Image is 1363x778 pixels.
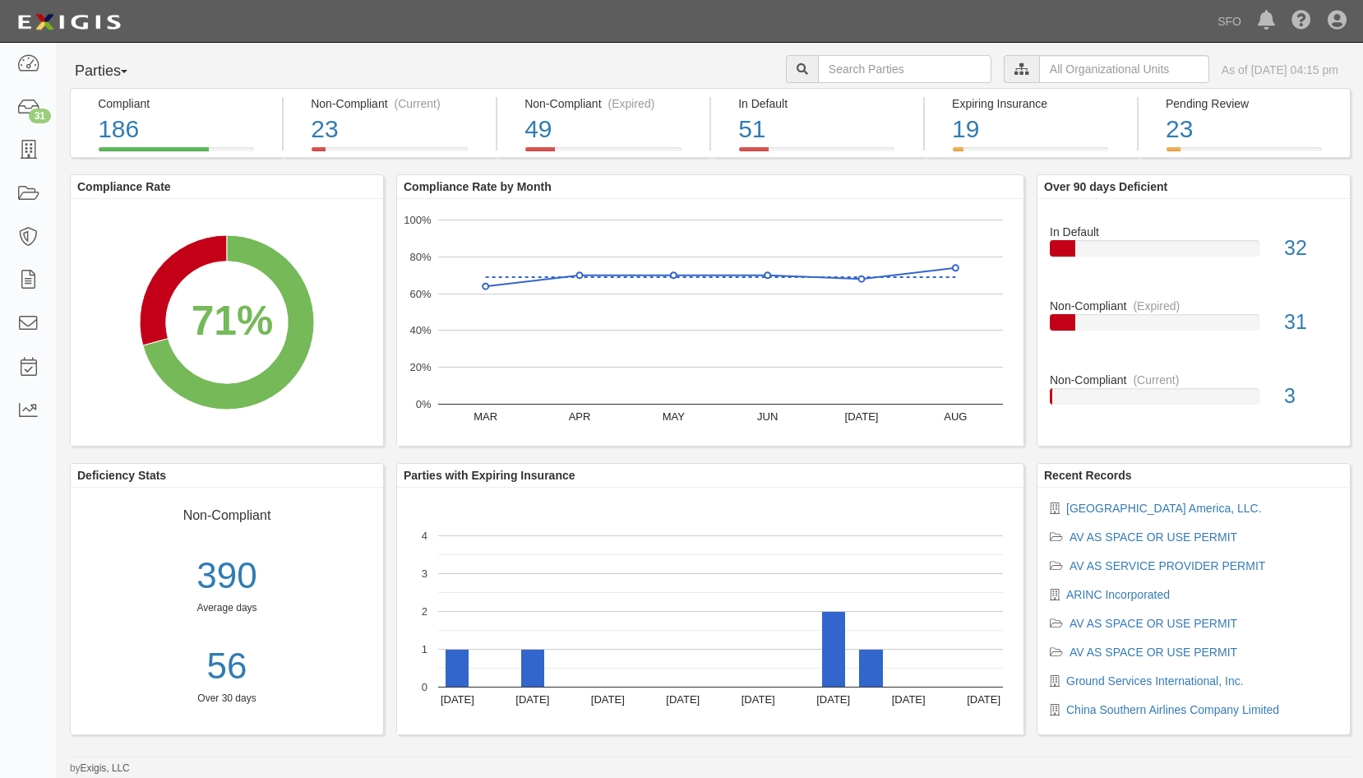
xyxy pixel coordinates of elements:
div: 32 [1272,234,1350,263]
text: APR [569,410,591,423]
text: JUN [757,410,778,423]
text: 4 [422,530,427,542]
div: 23 [1166,112,1338,147]
a: [GEOGRAPHIC_DATA] America, LLC. [1066,502,1262,515]
text: 20% [409,361,431,373]
a: Non-Compliant(Current)23 [284,147,496,160]
small: by [70,762,130,776]
div: Compliant [98,95,270,112]
text: MAY [663,410,686,423]
a: Exigis, LLC [81,762,130,774]
input: Search Parties [818,55,991,83]
div: 3 [1272,382,1350,411]
b: Deficiency Stats [77,469,166,482]
text: 60% [409,287,431,299]
div: Non-Compliant (Current) [311,95,483,112]
text: 0 [422,681,427,693]
div: 49 [524,112,697,147]
b: Over 90 days Deficient [1044,180,1167,193]
a: AV AS SPACE OR USE PERMIT [1070,646,1237,659]
text: 0% [416,398,432,410]
a: Expiring Insurance19 [925,147,1137,160]
div: (Expired) [1133,298,1180,314]
text: [DATE] [515,693,549,706]
text: [DATE] [845,410,879,423]
text: 80% [409,251,431,263]
a: Pending Review23 [1139,147,1351,160]
div: Pending Review [1166,95,1338,112]
a: Compliant186 [70,147,282,160]
div: In Default [1037,211,1350,240]
div: Over 30 days [71,692,383,706]
div: 71% [192,292,274,350]
b: Compliance Rate by Month [404,180,552,193]
div: In Default [738,95,911,112]
a: SFO [1209,5,1250,38]
text: [DATE] [967,693,1000,706]
div: 186 [98,112,270,147]
div: 31 [1272,308,1350,337]
div: Non-Compliant [83,500,371,526]
text: [DATE] [591,693,625,706]
text: 3 [422,567,427,580]
b: Parties with Expiring Insurance [404,469,575,482]
div: 390 [71,550,383,602]
div: 31 [29,109,51,123]
div: Non-Compliant (Expired) [524,95,697,112]
b: Recent Records [1044,469,1132,482]
text: [DATE] [666,693,700,706]
a: Ground Services International, Inc. [1066,674,1244,688]
div: 19 [952,112,1125,147]
text: [DATE] [892,693,926,706]
a: 56 [71,641,383,692]
text: 40% [409,324,431,336]
text: 100% [404,214,432,226]
div: 23 [311,112,483,147]
img: logo-5460c22ac91f19d4615b14bd174203de0afe785f0fc80cf4dbbc73dc1793850b.png [12,7,126,37]
div: Expiring Insurance [952,95,1125,112]
a: China Southern Airlines Company Limited [1066,703,1279,716]
div: (Current) [1133,372,1179,388]
div: Non-Compliant [1037,298,1350,314]
a: AV AS SPACE OR USE PERMIT [1070,530,1237,544]
div: (Current) [395,95,441,112]
a: In Default32 [1050,211,1338,298]
div: (Expired) [608,95,655,112]
text: MAR [474,410,497,423]
svg: A chart. [397,488,1023,734]
a: Non-Compliant(Expired)49 [497,147,709,160]
svg: A chart. [71,199,383,446]
a: In Default51 [711,147,923,160]
svg: A chart. [397,199,1023,446]
div: Average days [71,601,383,615]
b: Compliance Rate [77,180,171,193]
div: Non-Compliant [1037,372,1350,388]
a: ARINC Incorporated [1066,588,1170,601]
a: AV AS SERVICE PROVIDER PERMIT [1070,559,1265,572]
a: Non-Compliant(Expired)31 [1050,298,1338,372]
div: 51 [738,112,911,147]
text: AUG [944,410,967,423]
button: Parties [70,55,193,88]
text: 1 [422,643,427,655]
a: AV AS SPACE OR USE PERMIT [1070,617,1237,630]
text: [DATE] [816,693,850,706]
text: [DATE] [742,693,775,706]
text: [DATE] [441,693,474,706]
a: Non-Compliant(Current)3 [1050,372,1338,421]
i: Help Center - Complianz [1291,12,1311,31]
div: As of [DATE] 04:15 pm [1222,62,1338,78]
text: 2 [422,605,427,618]
input: All Organizational Units [1039,55,1209,83]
